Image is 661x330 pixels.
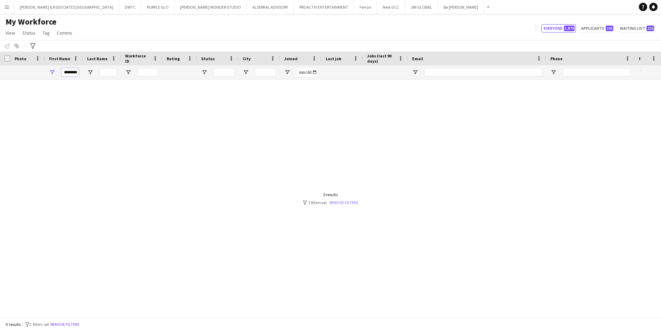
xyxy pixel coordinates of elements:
[57,30,72,36] span: Comms
[405,0,438,14] button: JWI GLOBAL
[6,30,15,36] span: View
[175,0,247,14] button: [PERSON_NAME] WONDER STUDIO
[303,200,358,205] div: 2 filters set
[412,69,418,75] button: Open Filter Menu
[201,69,207,75] button: Open Filter Menu
[606,26,613,31] span: 193
[14,0,119,14] button: [PERSON_NAME] & ASSOCIATES [GEOGRAPHIC_DATA]
[15,56,26,61] span: Photo
[412,56,423,61] span: Email
[6,17,56,27] span: My Workforce
[243,69,249,75] button: Open Filter Menu
[425,68,542,76] input: Email Filter Input
[639,69,645,75] button: Open Filter Menu
[40,28,53,37] a: Tag
[167,56,180,61] span: Rating
[87,69,93,75] button: Open Filter Menu
[54,28,75,37] a: Comms
[639,56,653,61] span: Profile
[247,0,294,14] button: ALSERKAL ADVISORY
[646,26,654,31] span: 216
[43,30,50,36] span: Tag
[49,69,55,75] button: Open Filter Menu
[214,68,234,76] input: Status Filter Input
[354,0,377,14] button: Ferrari
[125,69,131,75] button: Open Filter Menu
[329,200,358,205] a: Remove filters
[243,56,251,61] span: City
[125,53,150,64] span: Workforce ID
[141,0,175,14] button: PURPLE GLO
[4,55,10,62] input: Column with Header Selection
[138,68,158,76] input: Workforce ID Filter Input
[100,68,117,76] input: Last Name Filter Input
[87,56,108,61] span: Last Name
[255,68,276,76] input: City Filter Input
[119,0,141,14] button: DWTC
[303,192,358,197] div: 0 results
[550,69,557,75] button: Open Filter Menu
[49,321,81,328] button: Remove filters
[284,56,298,61] span: Joined
[284,69,290,75] button: Open Filter Menu
[438,0,484,14] button: Be [PERSON_NAME]
[579,24,615,33] button: Applicants193
[29,42,37,50] app-action-btn: Advanced filters
[367,53,395,64] span: Jobs (last 90 days)
[62,68,79,76] input: First Name Filter Input
[617,24,655,33] button: Waiting list216
[326,56,341,61] span: Last job
[563,68,631,76] input: Phone Filter Input
[294,0,354,14] button: PROACTIV ENTERTAINMENT
[550,56,562,61] span: Phone
[297,68,317,76] input: Joined Filter Input
[564,26,575,31] span: 5,879
[29,322,49,327] span: 2 filters set
[201,56,215,61] span: Status
[49,56,70,61] span: First Name
[19,28,38,37] a: Status
[541,24,576,33] button: Everyone5,879
[3,28,18,37] a: View
[22,30,36,36] span: Status
[377,0,405,14] button: Next GCC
